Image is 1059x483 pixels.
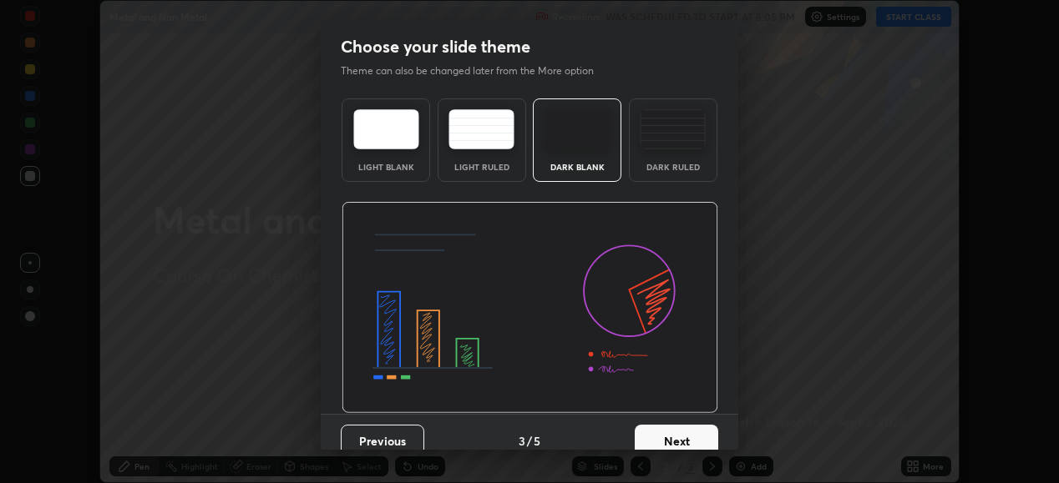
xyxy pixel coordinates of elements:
[352,163,419,171] div: Light Blank
[341,425,424,458] button: Previous
[545,109,611,149] img: darkTheme.f0cc69e5.svg
[640,163,707,171] div: Dark Ruled
[342,202,718,414] img: darkThemeBanner.d06ce4a2.svg
[640,109,706,149] img: darkRuledTheme.de295e13.svg
[519,432,525,450] h4: 3
[448,109,514,149] img: lightRuledTheme.5fabf969.svg
[448,163,515,171] div: Light Ruled
[534,432,540,450] h4: 5
[341,36,530,58] h2: Choose your slide theme
[527,432,532,450] h4: /
[635,425,718,458] button: Next
[544,163,611,171] div: Dark Blank
[353,109,419,149] img: lightTheme.e5ed3b09.svg
[341,63,611,78] p: Theme can also be changed later from the More option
